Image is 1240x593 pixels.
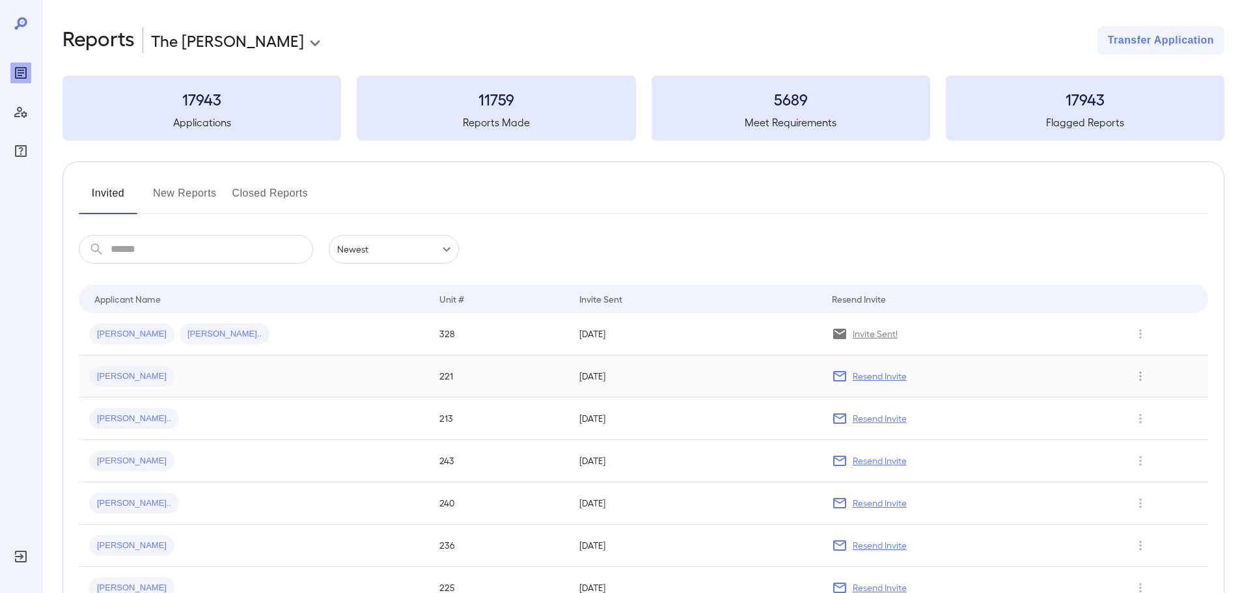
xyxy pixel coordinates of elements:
[569,313,821,355] td: [DATE]
[569,355,821,398] td: [DATE]
[1097,26,1224,55] button: Transfer Application
[1130,408,1151,429] button: Row Actions
[1130,324,1151,344] button: Row Actions
[853,327,898,340] p: Invite Sent!
[946,89,1224,109] h3: 17943
[329,235,459,264] div: Newest
[853,497,907,510] p: Resend Invite
[10,102,31,122] div: Manage Users
[94,291,161,307] div: Applicant Name
[89,540,174,552] span: [PERSON_NAME]
[853,454,907,467] p: Resend Invite
[151,30,304,51] p: The [PERSON_NAME]
[357,115,635,130] h5: Reports Made
[429,525,569,567] td: 236
[946,115,1224,130] h5: Flagged Reports
[180,328,269,340] span: [PERSON_NAME]..
[429,313,569,355] td: 328
[579,291,622,307] div: Invite Sent
[429,398,569,440] td: 213
[853,412,907,425] p: Resend Invite
[89,413,179,425] span: [PERSON_NAME]..
[89,370,174,383] span: [PERSON_NAME]
[429,355,569,398] td: 221
[429,482,569,525] td: 240
[569,482,821,525] td: [DATE]
[853,370,907,383] p: Resend Invite
[62,76,1224,141] summary: 17943Applications11759Reports Made5689Meet Requirements17943Flagged Reports
[429,440,569,482] td: 243
[1130,450,1151,471] button: Row Actions
[1130,493,1151,514] button: Row Actions
[10,141,31,161] div: FAQ
[357,89,635,109] h3: 11759
[89,455,174,467] span: [PERSON_NAME]
[1130,535,1151,556] button: Row Actions
[62,115,341,130] h5: Applications
[832,291,886,307] div: Resend Invite
[10,546,31,567] div: Log Out
[439,291,464,307] div: Unit #
[153,183,217,214] button: New Reports
[652,89,930,109] h3: 5689
[62,26,135,55] h2: Reports
[79,183,137,214] button: Invited
[652,115,930,130] h5: Meet Requirements
[89,328,174,340] span: [PERSON_NAME]
[232,183,309,214] button: Closed Reports
[569,398,821,440] td: [DATE]
[1130,366,1151,387] button: Row Actions
[10,62,31,83] div: Reports
[569,440,821,482] td: [DATE]
[62,89,341,109] h3: 17943
[569,525,821,567] td: [DATE]
[89,497,179,510] span: [PERSON_NAME]..
[853,539,907,552] p: Resend Invite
